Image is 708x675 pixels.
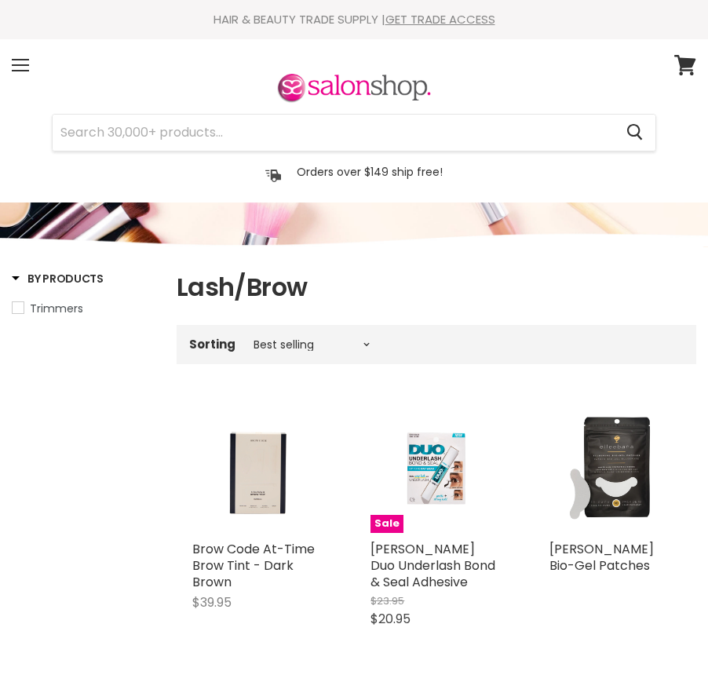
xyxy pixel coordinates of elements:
form: Product [52,114,656,151]
img: Elleebana ElleePure Bio-Gel Patches [549,402,681,533]
a: Brow Code At-Time Brow Tint - Dark Brown [192,540,315,591]
a: Ardell Duo Underlash Bond & Seal AdhesiveSale [370,402,502,533]
p: Orders over $149 ship free! [297,165,443,179]
a: [PERSON_NAME] Duo Underlash Bond & Seal Adhesive [370,540,495,591]
button: Search [614,115,655,151]
a: [PERSON_NAME] Bio-Gel Patches [549,540,654,575]
span: Sale [370,515,403,533]
img: Ardell Duo Underlash Bond & Seal Adhesive [370,402,502,533]
span: $39.95 [192,593,232,611]
label: Sorting [189,337,235,351]
a: GET TRADE ACCESS [385,11,495,27]
span: Trimmers [30,301,83,316]
h3: By Products [12,271,104,286]
span: $20.95 [370,610,411,628]
input: Search [53,115,614,151]
img: Brow Code At-Time Brow Tint - Dark Brown [192,402,323,533]
a: Trimmers [12,300,157,317]
span: $23.95 [370,593,404,608]
h1: Lash/Brow [177,271,696,304]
